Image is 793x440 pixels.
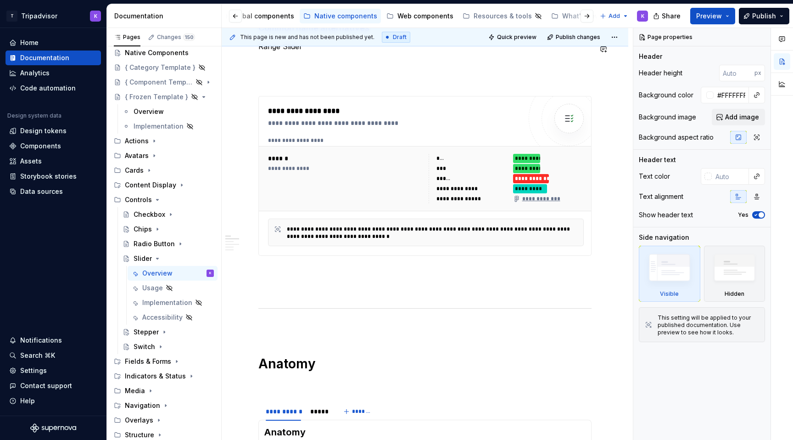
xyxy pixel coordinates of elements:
div: Changes [157,34,195,41]
div: { Frozen Template } [125,92,188,102]
a: Stepper [119,325,218,339]
a: Design tokens [6,124,101,138]
button: Publish changes [544,31,604,44]
a: Checkbox [119,207,218,222]
span: Preview [696,11,722,21]
a: Resources & tools [459,9,546,23]
a: Documentation [6,51,101,65]
a: Code automation [6,81,101,96]
div: Chips [134,225,152,234]
div: { Component Template } [125,78,193,87]
div: Navigation [125,401,160,410]
svg: Supernova Logo [30,423,76,433]
div: Assets [20,157,42,166]
div: Documentation [20,53,69,62]
div: Analytics [20,68,50,78]
span: Add [609,12,620,20]
a: Usage [128,281,218,295]
div: Avatars [110,148,218,163]
div: Cards [110,163,218,178]
div: Resources & tools [474,11,532,21]
button: Add [597,10,631,23]
p: Range Slider [258,41,592,52]
a: Native components [300,9,381,23]
a: { Category Template } [110,60,218,75]
div: Storybook stories [20,172,77,181]
a: Implementation [128,295,218,310]
div: T [6,11,17,22]
button: Publish [739,8,789,24]
a: Analytics [6,66,101,80]
div: Text color [639,172,670,181]
div: Tripadvisor [21,11,57,21]
div: Code automation [20,84,76,93]
div: K [641,12,644,20]
div: Contact support [20,381,72,390]
div: { Category Template } [125,63,195,72]
a: Data sources [6,184,101,199]
span: Publish changes [556,34,600,41]
button: Help [6,394,101,408]
button: Preview [690,8,735,24]
span: Draft [393,34,407,41]
button: Search ⌘K [6,348,101,363]
a: Components [6,139,101,153]
div: Usage [142,283,163,293]
div: K [209,269,212,278]
div: Native Components [125,48,189,57]
a: Switch [119,339,218,354]
button: Add image [712,109,765,125]
div: Components [20,141,61,151]
a: What's new [547,9,614,23]
div: Cards [125,166,144,175]
button: Share [648,8,687,24]
div: Navigation [110,398,218,413]
div: Web components [397,11,453,21]
div: Header text [639,155,676,164]
div: Content Display [110,178,218,192]
div: Media [110,384,218,398]
input: Auto [712,168,749,185]
div: Avatars [125,151,149,160]
div: Hidden [725,290,744,298]
div: Background image [639,113,696,122]
a: Home [6,35,101,50]
p: px [754,69,761,77]
div: Header height [639,68,682,78]
div: Structure [125,430,154,440]
div: Actions [125,136,149,146]
button: Quick preview [486,31,541,44]
input: Auto [719,65,754,81]
div: Design tokens [20,126,67,135]
div: Implementation [134,122,184,131]
div: Actions [110,134,218,148]
a: { Frozen Template } [110,90,218,104]
div: Content Display [125,181,176,190]
div: Notifications [20,336,62,345]
div: Show header text [639,210,693,220]
div: Home [20,38,39,47]
a: Overview [119,104,218,119]
a: Assets [6,154,101,169]
div: Header [639,52,662,61]
div: Controls [110,192,218,207]
div: Accessibility [142,313,183,322]
div: Stepper [134,327,159,337]
a: Settings [6,363,101,378]
span: Add image [725,113,759,122]
a: Implementation [119,119,218,134]
div: Radio Button [134,239,175,248]
div: Search ⌘K [20,351,55,360]
div: Slider [134,254,152,263]
a: Web components [383,9,457,23]
div: Page tree [4,7,372,25]
button: TTripadvisorK [2,6,105,26]
div: Implementation [142,298,192,307]
a: Native Components [110,45,218,60]
div: Settings [20,366,47,375]
div: Pages [114,34,140,41]
div: Design system data [7,112,61,119]
div: Overlays [110,413,218,428]
div: Help [20,396,35,406]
